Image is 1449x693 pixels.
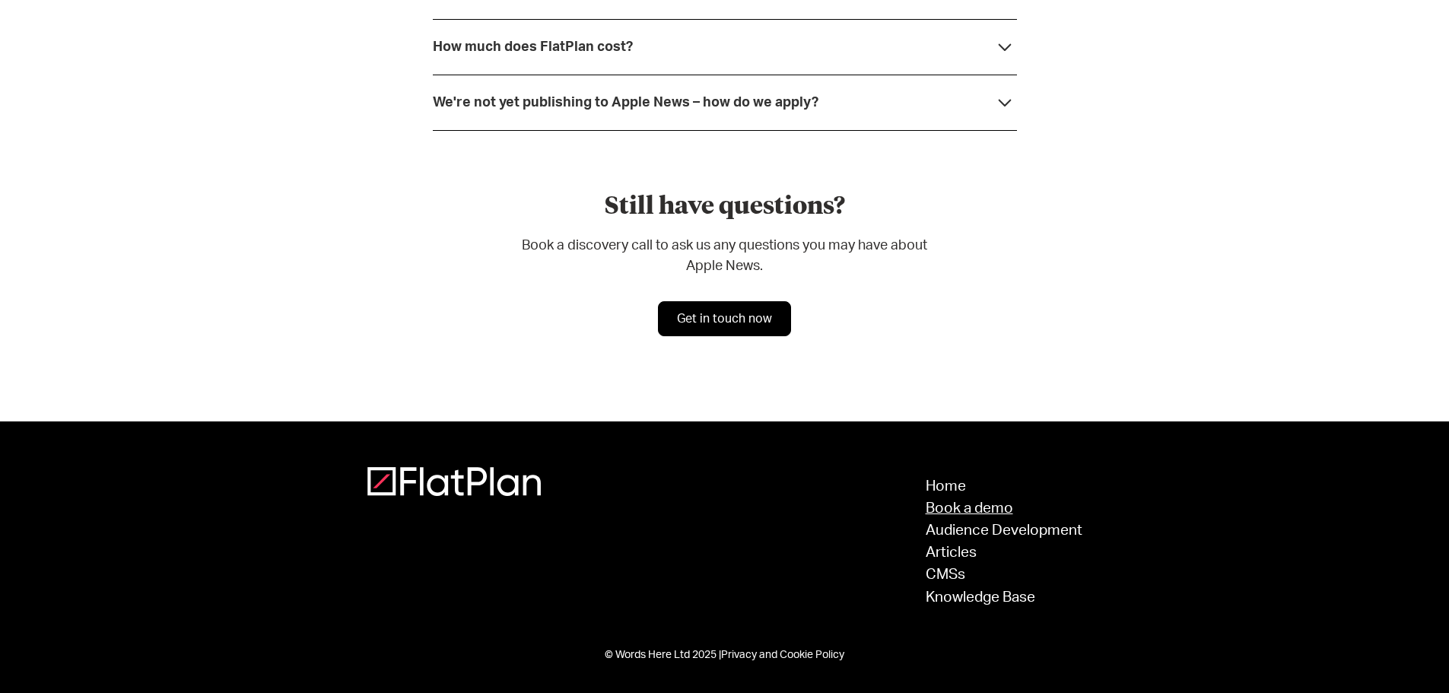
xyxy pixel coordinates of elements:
a: Audience Development [926,523,1082,538]
a: CMSs [926,567,1082,582]
h4: Still have questions? [512,192,938,224]
a: Book a demo [926,501,1082,516]
p: Book a discovery call to ask us any questions you may have about Apple News. [512,236,938,277]
a: Privacy and Cookie Policy [721,650,844,660]
a: Home [926,479,1082,494]
a: Knowledge Base [926,590,1082,605]
strong: We're not yet publishing to Apple News – how do we apply? [433,96,818,110]
a: Get in touch now [658,301,791,336]
a: Articles [926,545,1082,560]
strong: How much does FlatPlan cost? [433,40,633,54]
div: © Words Here Ltd 2025 | [367,647,1082,663]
